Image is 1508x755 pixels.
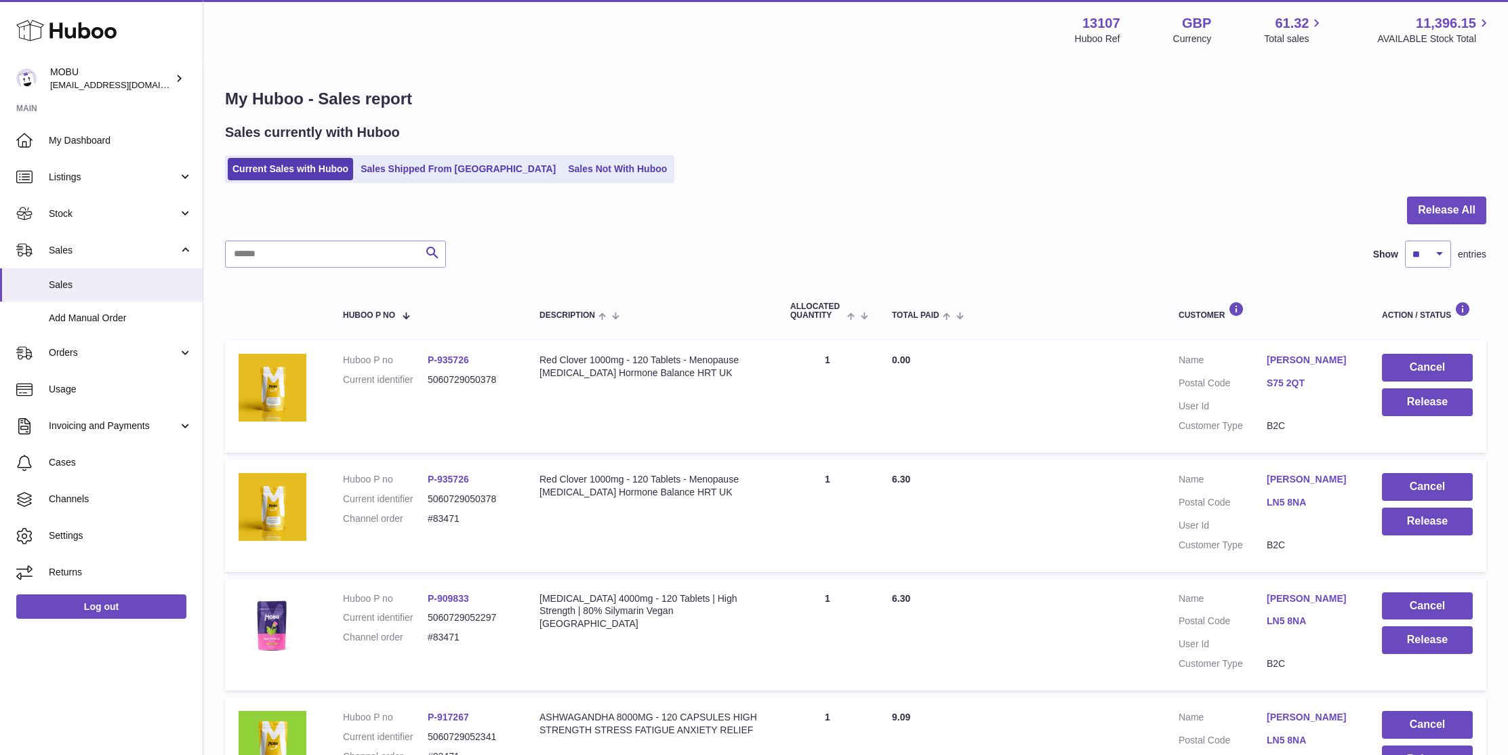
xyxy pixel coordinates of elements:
span: Invoicing and Payments [49,420,178,432]
dt: Huboo P no [343,592,428,605]
h1: My Huboo - Sales report [225,88,1486,110]
span: Returns [49,566,192,579]
img: $_57.JPG [239,592,306,660]
span: My Dashboard [49,134,192,147]
img: mo@mobu.co.uk [16,68,37,89]
div: Currency [1173,33,1212,45]
a: 11,396.15 AVAILABLE Stock Total [1377,14,1492,45]
a: LN5 8NA [1267,734,1355,747]
a: [PERSON_NAME] [1267,473,1355,486]
dt: Name [1179,592,1267,609]
button: Cancel [1382,711,1473,739]
span: 61.32 [1275,14,1309,33]
a: LN5 8NA [1267,496,1355,509]
dt: Customer Type [1179,420,1267,432]
span: Total sales [1264,33,1324,45]
td: 1 [777,579,878,691]
dt: Huboo P no [343,711,428,724]
dt: Current identifier [343,373,428,386]
button: Cancel [1382,354,1473,382]
dd: 5060729050378 [428,493,512,506]
dt: Customer Type [1179,657,1267,670]
dt: Postal Code [1179,615,1267,631]
img: $_57.PNG [239,354,306,422]
div: [MEDICAL_DATA] 4000mg - 120 Tablets | High Strength | 80% Silymarin Vegan [GEOGRAPHIC_DATA] [539,592,763,631]
button: Release [1382,626,1473,654]
strong: 13107 [1082,14,1120,33]
span: 6.30 [892,474,910,485]
dt: User Id [1179,519,1267,532]
a: LN5 8NA [1267,615,1355,628]
dt: Channel order [343,631,428,644]
span: entries [1458,248,1486,261]
dd: 5060729052297 [428,611,512,624]
a: P-935726 [428,354,469,365]
span: Channels [49,493,192,506]
span: AVAILABLE Stock Total [1377,33,1492,45]
button: Cancel [1382,473,1473,501]
dt: Current identifier [343,493,428,506]
a: P-917267 [428,712,469,722]
dd: 5060729052341 [428,731,512,743]
span: Total paid [892,311,939,320]
dd: 5060729050378 [428,373,512,386]
button: Release [1382,508,1473,535]
span: Add Manual Order [49,312,192,325]
span: Settings [49,529,192,542]
img: $_57.PNG [239,473,306,541]
dd: B2C [1267,657,1355,670]
span: 6.30 [892,593,910,604]
dt: Huboo P no [343,473,428,486]
a: P-935726 [428,474,469,485]
dt: Name [1179,711,1267,727]
strong: GBP [1182,14,1211,33]
dt: Postal Code [1179,734,1267,750]
div: Customer [1179,302,1355,320]
span: Listings [49,171,178,184]
dd: B2C [1267,539,1355,552]
dd: B2C [1267,420,1355,432]
button: Cancel [1382,592,1473,620]
dt: Channel order [343,512,428,525]
span: Huboo P no [343,311,395,320]
a: S75 2QT [1267,377,1355,390]
dd: #83471 [428,631,512,644]
dt: Current identifier [343,731,428,743]
dt: Name [1179,354,1267,370]
dd: #83471 [428,512,512,525]
button: Release [1382,388,1473,416]
td: 1 [777,340,878,453]
dt: Current identifier [343,611,428,624]
a: 61.32 Total sales [1264,14,1324,45]
div: Red Clover 1000mg - 120 Tablets - Menopause [MEDICAL_DATA] Hormone Balance HRT UK [539,473,763,499]
span: Stock [49,207,178,220]
span: Sales [49,244,178,257]
button: Release All [1407,197,1486,224]
div: MOBU [50,66,172,91]
span: 0.00 [892,354,910,365]
a: [PERSON_NAME] [1267,354,1355,367]
a: [PERSON_NAME] [1267,592,1355,605]
dt: Postal Code [1179,496,1267,512]
span: Usage [49,383,192,396]
a: P-909833 [428,593,469,604]
a: Sales Not With Huboo [563,158,672,180]
a: Sales Shipped From [GEOGRAPHIC_DATA] [356,158,561,180]
span: Orders [49,346,178,359]
span: 11,396.15 [1416,14,1476,33]
h2: Sales currently with Huboo [225,123,400,142]
div: Red Clover 1000mg - 120 Tablets - Menopause [MEDICAL_DATA] Hormone Balance HRT UK [539,354,763,380]
a: Current Sales with Huboo [228,158,353,180]
dt: User Id [1179,400,1267,413]
span: ALLOCATED Quantity [790,302,844,320]
span: Description [539,311,595,320]
dt: User Id [1179,638,1267,651]
td: 1 [777,460,878,572]
span: [EMAIL_ADDRESS][DOMAIN_NAME] [50,79,199,90]
a: Log out [16,594,186,619]
span: 9.09 [892,712,910,722]
div: ASHWAGANDHA 8000MG - 120 CAPSULES HIGH STRENGTH STRESS FATIGUE ANXIETY RELIEF [539,711,763,737]
div: Action / Status [1382,302,1473,320]
span: Sales [49,279,192,291]
dt: Huboo P no [343,354,428,367]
